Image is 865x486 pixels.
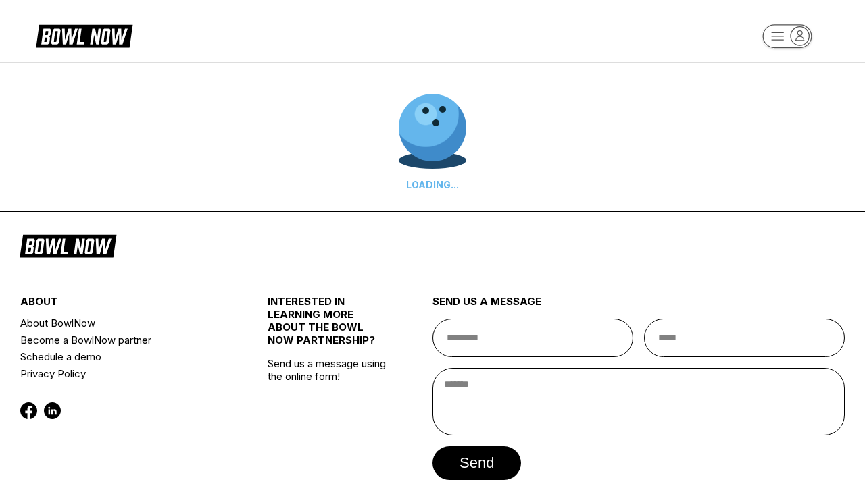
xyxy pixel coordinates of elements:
[20,348,226,365] a: Schedule a demo
[20,315,226,331] a: About BowlNow
[432,295,845,319] div: send us a message
[20,331,226,348] a: Become a BowlNow partner
[399,179,466,190] div: LOADING...
[20,295,226,315] div: about
[20,365,226,382] a: Privacy Policy
[432,446,521,480] button: send
[268,295,391,357] div: INTERESTED IN LEARNING MORE ABOUT THE BOWL NOW PARTNERSHIP?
